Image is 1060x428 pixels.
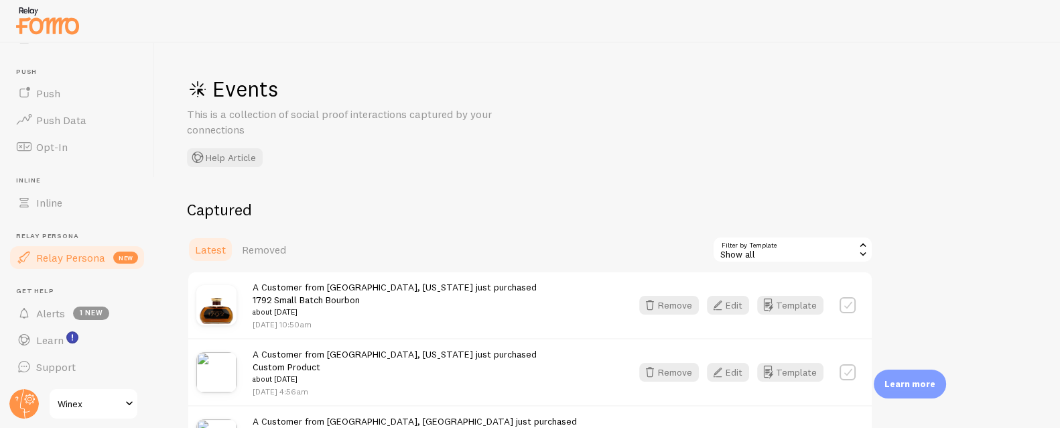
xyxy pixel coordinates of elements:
a: Opt-In [8,133,146,160]
a: Push [8,80,146,107]
a: Inline [8,189,146,216]
a: Edit [707,363,757,382]
div: Show all [712,236,873,263]
span: Support [36,360,76,374]
a: Removed [234,236,294,263]
span: Relay Persona [36,251,105,264]
p: This is a collection of social proof interactions captured by your connections [187,107,509,138]
small: about [DATE] [253,373,537,385]
button: Template [757,363,823,382]
h1: Events [187,75,589,103]
span: A Customer from [GEOGRAPHIC_DATA], [US_STATE] just purchased [253,281,537,319]
button: Edit [707,296,749,315]
span: Push Data [36,113,86,127]
a: 1792 Small Batch Bourbon [253,294,360,306]
a: Learn [8,327,146,354]
span: A Customer from [GEOGRAPHIC_DATA], [US_STATE] just purchased [253,348,537,386]
span: 1 new [73,307,109,320]
span: Alerts [36,307,65,320]
button: Remove [639,296,699,315]
span: Get Help [16,287,146,296]
button: Template [757,296,823,315]
div: Learn more [874,370,946,398]
p: [DATE] 10:50am [253,319,537,330]
a: Push Data [8,107,146,133]
span: Opt-In [36,140,68,154]
p: [DATE] 4:56am [253,386,537,397]
p: Learn more [884,378,935,390]
span: Push [36,87,60,100]
img: fomo-relay-logo-orange.svg [14,3,81,38]
span: Inline [36,196,62,209]
a: Latest [187,236,234,263]
span: Learn [36,333,64,347]
a: Relay Persona new [8,244,146,271]
a: Custom Product [253,361,320,373]
small: about [DATE] [253,306,537,318]
span: new [113,252,138,264]
span: Relay Persona [16,232,146,241]
span: Inline [16,176,146,185]
img: product [196,352,237,392]
button: Remove [639,363,699,382]
span: Winex [58,396,121,412]
span: Push [16,68,146,76]
a: Edit [707,296,757,315]
h2: Captured [187,199,873,220]
img: _1_7_1792.jpg [196,285,237,325]
a: Winex [48,388,139,420]
button: Help Article [187,148,263,167]
span: Latest [195,243,226,256]
a: Alerts 1 new [8,300,146,327]
button: Edit [707,363,749,382]
a: Support [8,354,146,380]
span: Removed [242,243,286,256]
svg: <p>Watch New Feature Tutorials!</p> [66,331,78,343]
